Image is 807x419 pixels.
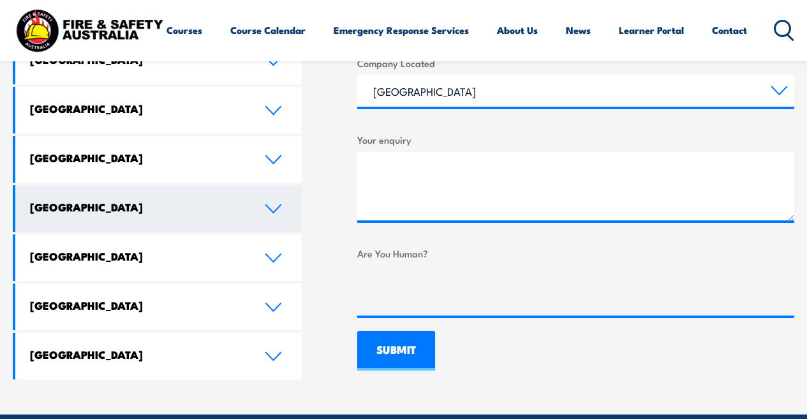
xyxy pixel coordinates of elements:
a: Learner Portal [619,15,684,45]
h4: [GEOGRAPHIC_DATA] [30,52,245,66]
a: [GEOGRAPHIC_DATA] [15,234,302,281]
h4: [GEOGRAPHIC_DATA] [30,200,245,214]
a: [GEOGRAPHIC_DATA] [15,333,302,379]
input: SUBMIT [357,331,435,370]
h4: [GEOGRAPHIC_DATA] [30,298,245,312]
h4: [GEOGRAPHIC_DATA] [30,151,245,165]
a: News [566,15,591,45]
iframe: reCAPTCHA [357,266,551,316]
label: Are You Human? [357,246,794,261]
a: Course Calendar [230,15,306,45]
a: Contact [712,15,747,45]
h4: [GEOGRAPHIC_DATA] [30,347,245,362]
a: About Us [497,15,538,45]
a: [GEOGRAPHIC_DATA] [15,284,302,330]
a: Emergency Response Services [334,15,469,45]
label: Your enquiry [357,132,794,147]
label: Company Located [357,56,794,70]
a: Courses [167,15,202,45]
a: [GEOGRAPHIC_DATA] [15,185,302,232]
h4: [GEOGRAPHIC_DATA] [30,249,245,263]
a: [GEOGRAPHIC_DATA] [15,87,302,133]
a: [GEOGRAPHIC_DATA] [15,136,302,183]
h4: [GEOGRAPHIC_DATA] [30,102,245,116]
